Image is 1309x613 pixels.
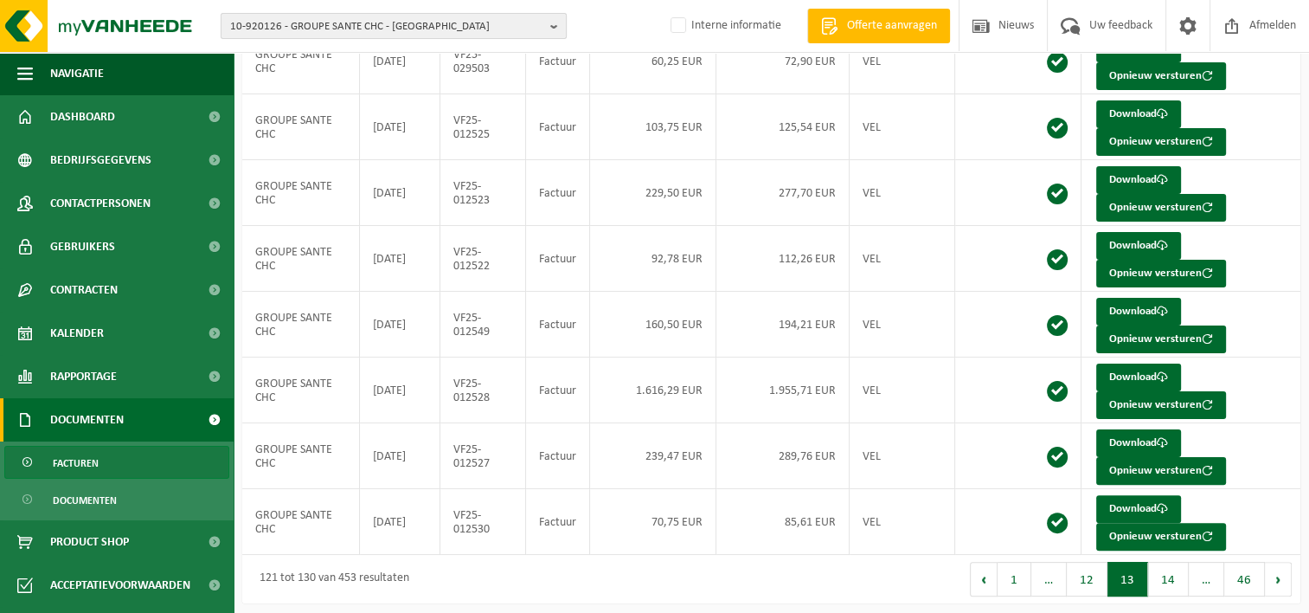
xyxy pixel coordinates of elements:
[50,268,118,312] span: Contracten
[850,29,955,94] td: VEL
[360,489,441,555] td: [DATE]
[850,292,955,358] td: VEL
[1096,495,1181,523] a: Download
[590,489,716,555] td: 70,75 EUR
[1096,62,1226,90] button: Opnieuw versturen
[970,562,998,597] button: Previous
[242,160,360,226] td: GROUPE SANTE CHC
[1096,298,1181,326] a: Download
[221,13,567,39] button: 10-920126 - GROUPE SANTE CHC - [GEOGRAPHIC_DATA]
[230,14,543,40] span: 10-920126 - GROUPE SANTE CHC - [GEOGRAPHIC_DATA]
[1096,232,1181,260] a: Download
[716,226,850,292] td: 112,26 EUR
[1265,562,1292,597] button: Next
[50,520,129,564] span: Product Shop
[667,13,781,39] label: Interne informatie
[526,292,590,358] td: Factuur
[440,292,526,358] td: VF25-012549
[807,9,950,43] a: Offerte aanvragen
[1096,194,1226,222] button: Opnieuw versturen
[50,52,104,95] span: Navigatie
[1096,166,1181,194] a: Download
[360,160,441,226] td: [DATE]
[50,139,151,182] span: Bedrijfsgegevens
[50,398,124,442] span: Documenten
[50,312,104,355] span: Kalender
[242,489,360,555] td: GROUPE SANTE CHC
[1096,429,1181,457] a: Download
[850,423,955,489] td: VEL
[590,94,716,160] td: 103,75 EUR
[1224,562,1265,597] button: 46
[50,225,115,268] span: Gebruikers
[1067,562,1107,597] button: 12
[360,226,441,292] td: [DATE]
[998,562,1031,597] button: 1
[1096,364,1181,391] a: Download
[4,483,229,516] a: Documenten
[850,160,955,226] td: VEL
[1096,100,1181,128] a: Download
[526,226,590,292] td: Factuur
[1096,260,1226,287] button: Opnieuw versturen
[526,358,590,423] td: Factuur
[360,94,441,160] td: [DATE]
[1031,562,1067,597] span: …
[242,423,360,489] td: GROUPE SANTE CHC
[843,17,941,35] span: Offerte aanvragen
[590,292,716,358] td: 160,50 EUR
[716,160,850,226] td: 277,70 EUR
[590,358,716,423] td: 1.616,29 EUR
[440,489,526,555] td: VF25-012530
[716,423,850,489] td: 289,76 EUR
[360,358,441,423] td: [DATE]
[50,182,151,225] span: Contactpersonen
[526,423,590,489] td: Factuur
[850,226,955,292] td: VEL
[526,94,590,160] td: Factuur
[53,484,117,517] span: Documenten
[716,489,850,555] td: 85,61 EUR
[1096,391,1226,419] button: Opnieuw versturen
[440,226,526,292] td: VF25-012522
[1189,562,1224,597] span: …
[716,292,850,358] td: 194,21 EUR
[1107,562,1148,597] button: 13
[590,160,716,226] td: 229,50 EUR
[850,358,955,423] td: VEL
[526,489,590,555] td: Factuur
[360,29,441,94] td: [DATE]
[590,423,716,489] td: 239,47 EUR
[440,358,526,423] td: VF25-012528
[850,489,955,555] td: VEL
[1096,128,1226,156] button: Opnieuw versturen
[4,446,229,479] a: Facturen
[50,355,117,398] span: Rapportage
[440,94,526,160] td: VF25-012525
[716,94,850,160] td: 125,54 EUR
[526,160,590,226] td: Factuur
[242,29,360,94] td: GROUPE SANTE CHC
[242,358,360,423] td: GROUPE SANTE CHC
[590,29,716,94] td: 60,25 EUR
[590,226,716,292] td: 92,78 EUR
[1096,457,1226,485] button: Opnieuw versturen
[242,94,360,160] td: GROUPE SANTE CHC
[850,94,955,160] td: VEL
[1148,562,1189,597] button: 14
[1096,326,1226,353] button: Opnieuw versturen
[251,564,409,595] div: 121 tot 130 van 453 resultaten
[360,292,441,358] td: [DATE]
[360,423,441,489] td: [DATE]
[526,29,590,94] td: Factuur
[440,423,526,489] td: VF25-012527
[242,292,360,358] td: GROUPE SANTE CHC
[242,226,360,292] td: GROUPE SANTE CHC
[53,447,99,480] span: Facturen
[716,29,850,94] td: 72,90 EUR
[50,95,115,139] span: Dashboard
[716,358,850,423] td: 1.955,71 EUR
[50,564,190,607] span: Acceptatievoorwaarden
[1096,523,1226,551] button: Opnieuw versturen
[440,29,526,94] td: VF25-029503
